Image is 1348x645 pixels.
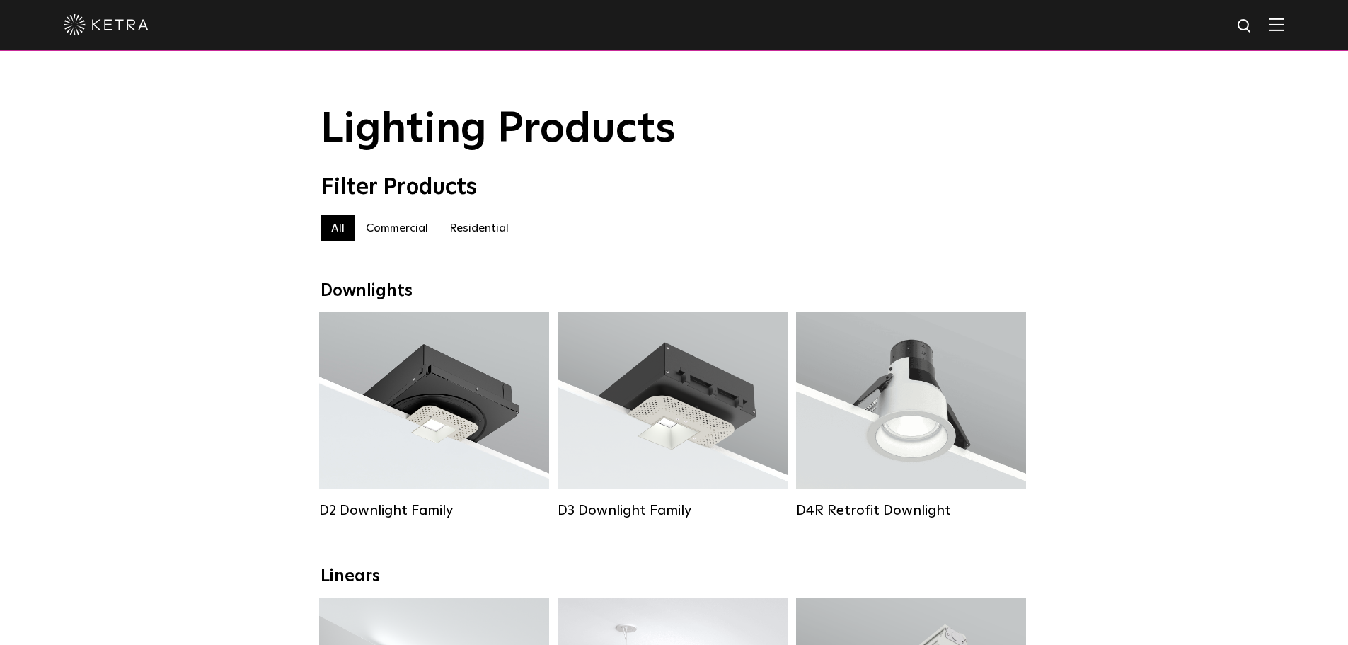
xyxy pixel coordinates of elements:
span: Lighting Products [321,108,676,151]
label: All [321,215,355,241]
label: Residential [439,215,519,241]
img: search icon [1236,18,1254,35]
img: Hamburger%20Nav.svg [1269,18,1284,31]
a: D2 Downlight Family Lumen Output:1200Colors:White / Black / Gloss Black / Silver / Bronze / Silve... [319,312,549,519]
div: D2 Downlight Family [319,502,549,519]
div: D3 Downlight Family [558,502,788,519]
div: D4R Retrofit Downlight [796,502,1026,519]
div: Filter Products [321,174,1028,201]
a: D3 Downlight Family Lumen Output:700 / 900 / 1100Colors:White / Black / Silver / Bronze / Paintab... [558,312,788,519]
img: ketra-logo-2019-white [64,14,149,35]
label: Commercial [355,215,439,241]
a: D4R Retrofit Downlight Lumen Output:800Colors:White / BlackBeam Angles:15° / 25° / 40° / 60°Watta... [796,312,1026,519]
div: Linears [321,566,1028,587]
div: Downlights [321,281,1028,302]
